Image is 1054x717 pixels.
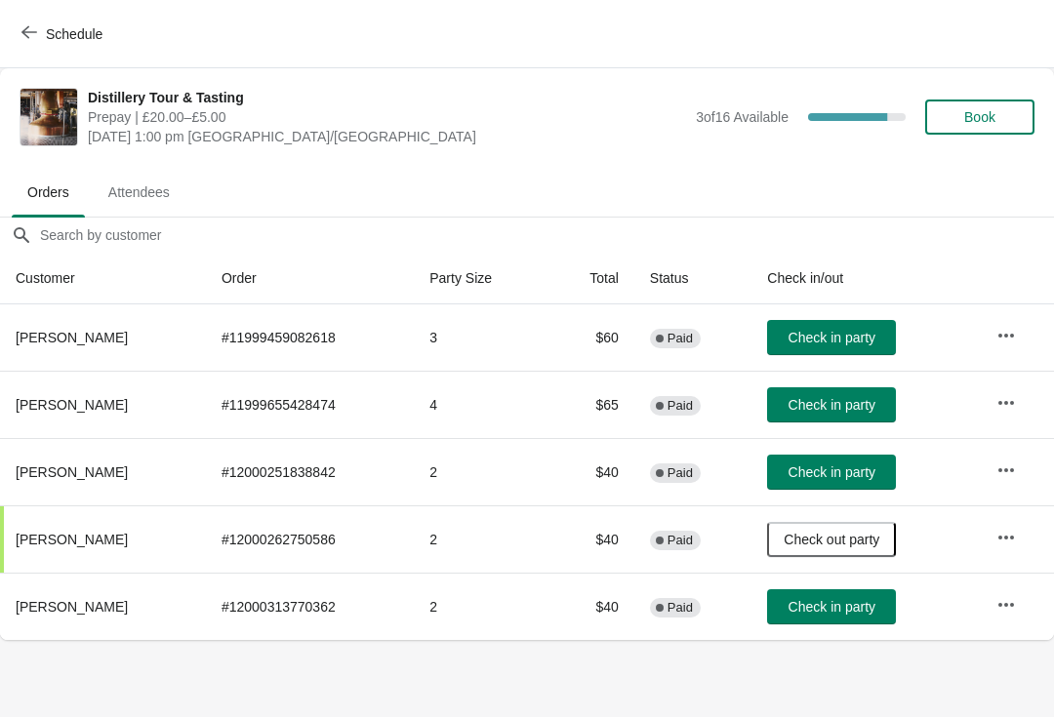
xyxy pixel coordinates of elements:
td: 2 [414,505,547,573]
th: Status [634,253,751,304]
td: 4 [414,371,547,438]
td: $40 [548,505,634,573]
span: [PERSON_NAME] [16,397,128,413]
span: Paid [668,600,693,616]
td: $60 [548,304,634,371]
td: # 12000313770362 [206,573,414,640]
span: Check in party [789,330,875,345]
span: Check in party [789,397,875,413]
span: Schedule [46,26,102,42]
span: Paid [668,398,693,414]
span: [PERSON_NAME] [16,599,128,615]
td: $40 [548,573,634,640]
td: $40 [548,438,634,505]
button: Check in party [767,387,896,422]
th: Order [206,253,414,304]
button: Schedule [10,17,118,52]
span: [PERSON_NAME] [16,330,128,345]
span: Distillery Tour & Tasting [88,88,686,107]
button: Check in party [767,455,896,490]
span: Paid [668,465,693,481]
th: Total [548,253,634,304]
span: 3 of 16 Available [696,109,789,125]
td: 3 [414,304,547,371]
span: Orders [12,175,85,210]
button: Check in party [767,589,896,624]
span: Paid [668,533,693,548]
button: Book [925,100,1034,135]
span: [PERSON_NAME] [16,464,128,480]
button: Check in party [767,320,896,355]
img: Distillery Tour & Tasting [20,89,77,145]
button: Check out party [767,522,896,557]
span: Prepay | £20.00–£5.00 [88,107,686,127]
span: Check out party [784,532,879,547]
th: Party Size [414,253,547,304]
td: 2 [414,573,547,640]
span: [PERSON_NAME] [16,532,128,547]
span: Check in party [789,599,875,615]
td: $65 [548,371,634,438]
td: 2 [414,438,547,505]
span: Check in party [789,464,875,480]
span: Paid [668,331,693,346]
th: Check in/out [751,253,981,304]
span: Book [964,109,995,125]
td: # 11999655428474 [206,371,414,438]
td: # 12000262750586 [206,505,414,573]
span: [DATE] 1:00 pm [GEOGRAPHIC_DATA]/[GEOGRAPHIC_DATA] [88,127,686,146]
input: Search by customer [39,218,1054,253]
td: # 12000251838842 [206,438,414,505]
td: # 11999459082618 [206,304,414,371]
span: Attendees [93,175,185,210]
